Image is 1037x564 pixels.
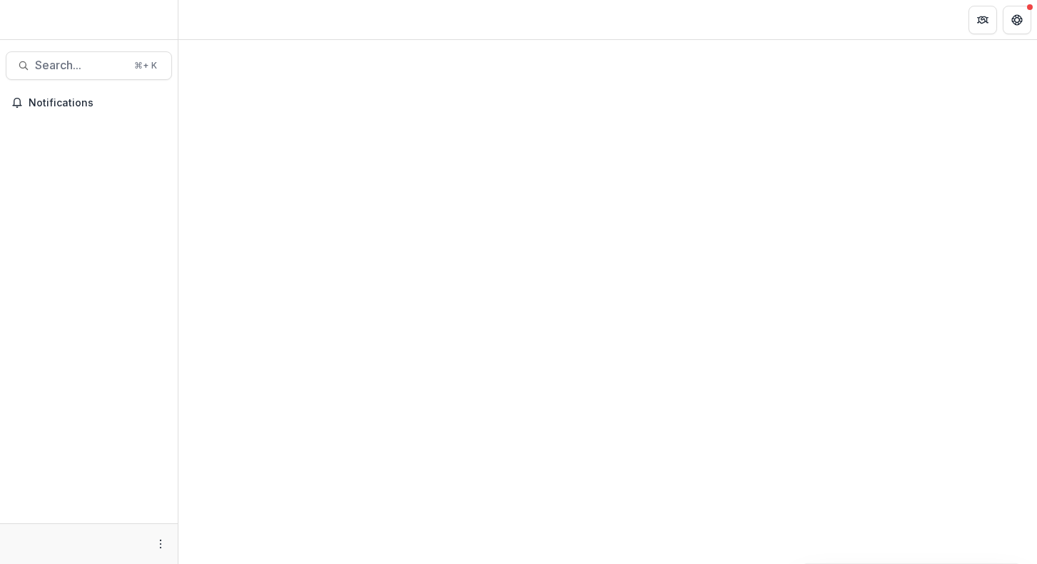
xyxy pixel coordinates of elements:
button: Notifications [6,91,172,114]
button: More [152,535,169,553]
div: ⌘ + K [131,58,160,74]
nav: breadcrumb [184,9,245,30]
button: Partners [968,6,997,34]
span: Notifications [29,97,166,109]
button: Get Help [1003,6,1031,34]
button: Search... [6,51,172,80]
span: Search... [35,59,126,72]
